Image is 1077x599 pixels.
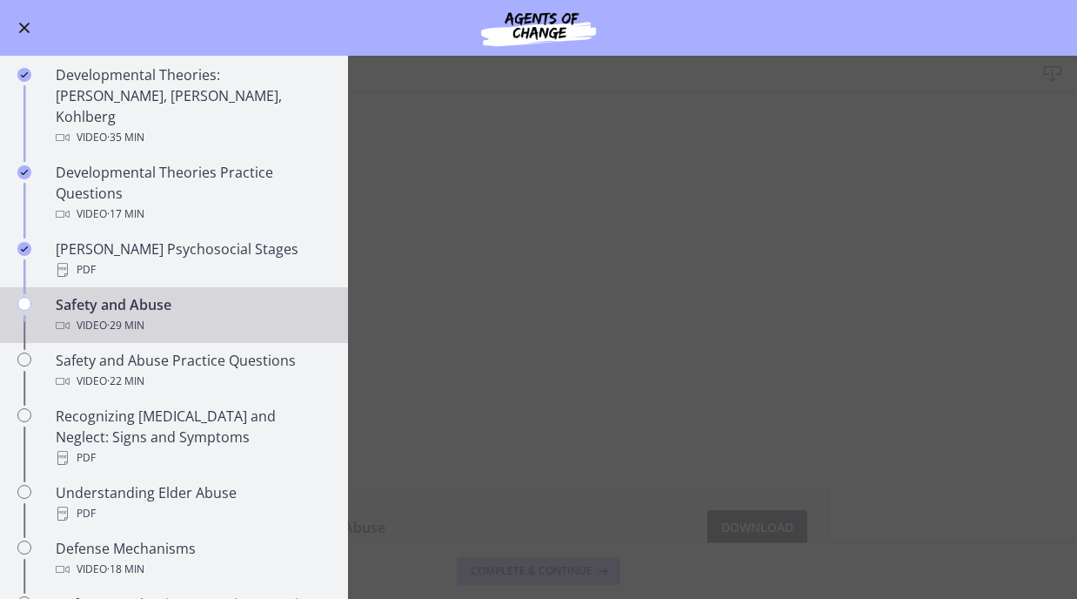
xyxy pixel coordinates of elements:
div: Video [56,204,327,225]
i: Completed [17,242,31,256]
span: · 22 min [107,371,144,392]
button: Enable menu [14,17,35,38]
div: Recognizing [MEDICAL_DATA] and Neglect: Signs and Symptoms [56,406,327,468]
div: PDF [56,448,327,468]
span: · 29 min [107,315,144,336]
div: Developmental Theories Practice Questions [56,162,327,225]
div: Video [56,371,327,392]
div: Defense Mechanisms [56,538,327,580]
div: PDF [56,503,327,524]
div: Safety and Abuse Practice Questions [56,350,327,392]
div: Safety and Abuse [56,294,327,336]
div: Video [56,127,327,148]
div: Understanding Elder Abuse [56,482,327,524]
span: · 17 min [107,204,144,225]
div: Video [56,315,327,336]
i: Completed [17,165,31,179]
i: Completed [17,68,31,82]
img: Agents of Change [434,7,643,49]
div: [PERSON_NAME] Psychosocial Stages [56,239,327,280]
div: Video [56,559,327,580]
div: PDF [56,259,327,280]
div: Developmental Theories: [PERSON_NAME], [PERSON_NAME], Kohlberg [56,64,327,148]
span: · 35 min [107,127,144,148]
span: · 18 min [107,559,144,580]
